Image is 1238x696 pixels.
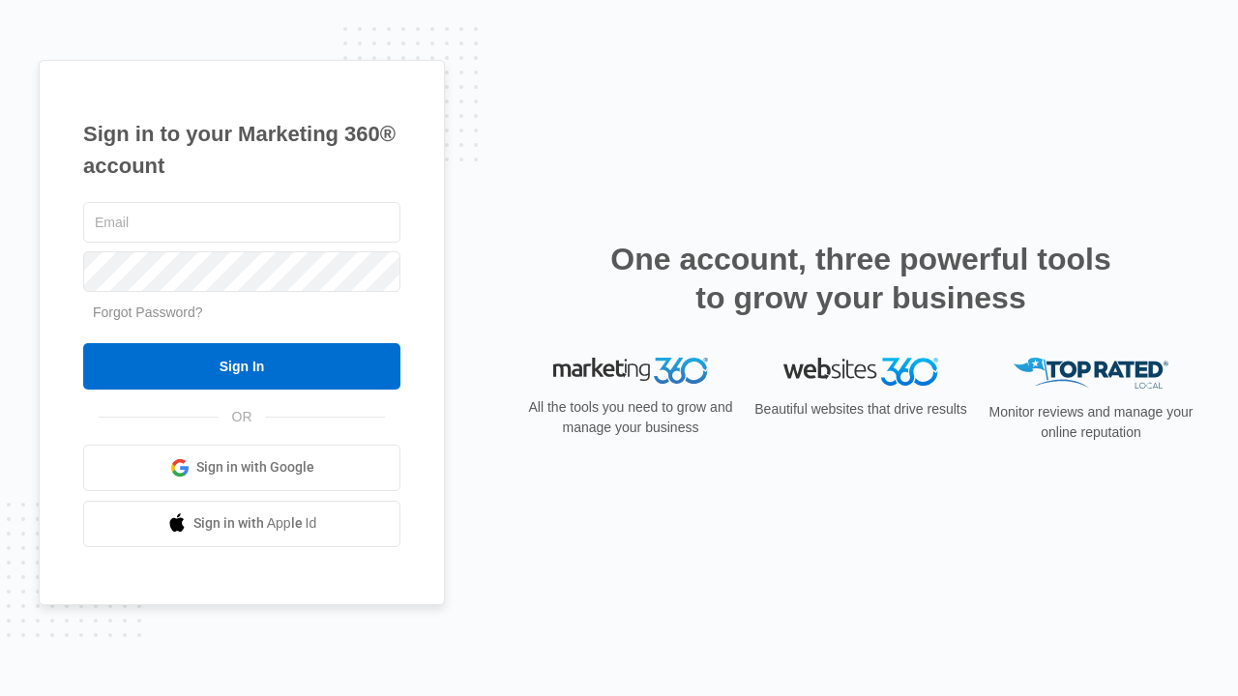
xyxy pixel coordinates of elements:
[1014,358,1168,390] img: Top Rated Local
[983,402,1199,443] p: Monitor reviews and manage your online reputation
[83,501,400,547] a: Sign in with Apple Id
[522,397,739,438] p: All the tools you need to grow and manage your business
[93,304,203,320] a: Forgot Password?
[83,343,400,390] input: Sign In
[783,358,938,386] img: Websites 360
[83,445,400,491] a: Sign in with Google
[83,202,400,243] input: Email
[196,457,314,478] span: Sign in with Google
[553,358,708,385] img: Marketing 360
[83,118,400,182] h1: Sign in to your Marketing 360® account
[219,407,266,427] span: OR
[604,240,1117,317] h2: One account, three powerful tools to grow your business
[752,399,969,420] p: Beautiful websites that drive results
[193,513,317,534] span: Sign in with Apple Id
